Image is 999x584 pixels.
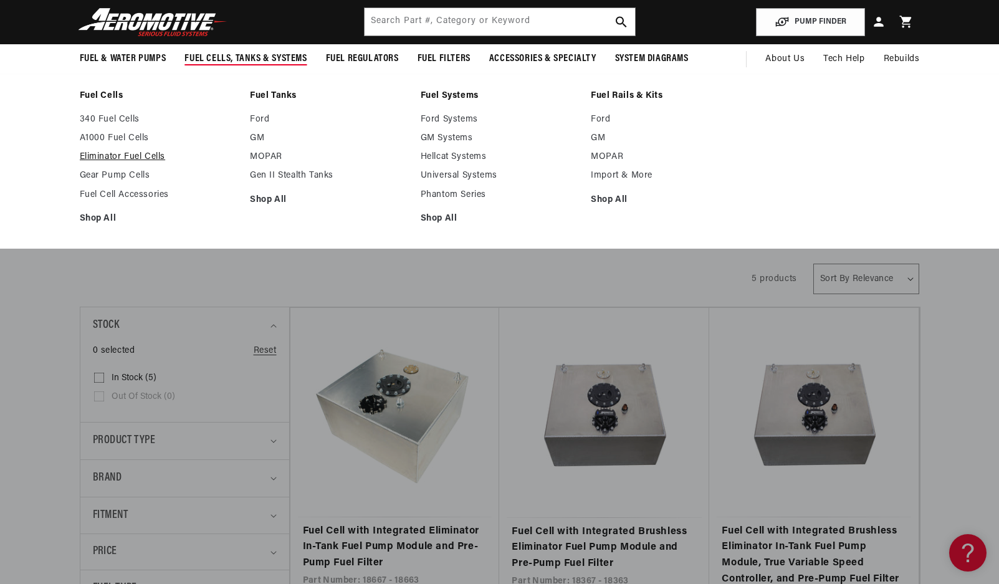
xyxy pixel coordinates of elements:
[606,44,698,74] summary: System Diagrams
[765,54,805,64] span: About Us
[326,52,399,65] span: Fuel Regulators
[421,133,579,144] a: GM Systems
[70,44,176,74] summary: Fuel & Water Pumps
[80,52,166,65] span: Fuel & Water Pumps
[80,189,238,201] a: Fuel Cell Accessories
[421,151,579,163] a: Hellcat Systems
[756,8,865,36] button: PUMP FINDER
[421,170,579,181] a: Universal Systems
[317,44,408,74] summary: Fuel Regulators
[408,44,480,74] summary: Fuel Filters
[80,90,238,102] a: Fuel Cells
[93,497,277,534] summary: Fitment (0 selected)
[93,423,277,459] summary: Product type (0 selected)
[184,52,307,65] span: Fuel Cells, Tanks & Systems
[250,90,408,102] a: Fuel Tanks
[756,44,814,74] a: About Us
[608,8,635,36] button: search button
[250,194,408,206] a: Shop All
[80,170,238,181] a: Gear Pump Cells
[80,133,238,144] a: A1000 Fuel Cells
[80,213,238,224] a: Shop All
[93,317,120,335] span: Stock
[93,543,117,560] span: Price
[615,52,689,65] span: System Diagrams
[823,52,864,66] span: Tech Help
[421,213,579,224] a: Shop All
[250,170,408,181] a: Gen II Stealth Tanks
[489,52,596,65] span: Accessories & Specialty
[752,274,797,284] span: 5 products
[250,133,408,144] a: GM
[75,7,231,37] img: Aeromotive
[93,344,135,358] span: 0 selected
[93,469,122,487] span: Brand
[112,391,175,403] span: Out of stock (0)
[421,90,579,102] a: Fuel Systems
[591,170,749,181] a: Import & More
[303,524,487,572] a: Fuel Cell with Integrated Eliminator In-Tank Fuel Pump Module and Pre-Pump Fuel Filter
[93,432,156,450] span: Product type
[250,151,408,163] a: MOPAR
[80,114,238,125] a: 340 Fuel Cells
[250,114,408,125] a: Ford
[93,307,277,344] summary: Stock (0 selected)
[814,44,874,74] summary: Tech Help
[591,114,749,125] a: Ford
[80,151,238,163] a: Eliminator Fuel Cells
[591,194,749,206] a: Shop All
[365,8,635,36] input: Search by Part Number, Category or Keyword
[418,52,471,65] span: Fuel Filters
[175,44,316,74] summary: Fuel Cells, Tanks & Systems
[591,90,749,102] a: Fuel Rails & Kits
[591,151,749,163] a: MOPAR
[480,44,606,74] summary: Accessories & Specialty
[512,524,697,572] a: Fuel Cell with Integrated Brushless Eliminator Fuel Pump Module and Pre-Pump Fuel Filter
[874,44,929,74] summary: Rebuilds
[421,114,579,125] a: Ford Systems
[884,52,920,66] span: Rebuilds
[254,344,277,358] a: Reset
[93,460,277,497] summary: Brand (0 selected)
[591,133,749,144] a: GM
[93,507,128,525] span: Fitment
[93,534,277,570] summary: Price
[421,189,579,201] a: Phantom Series
[112,373,156,384] span: In stock (5)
